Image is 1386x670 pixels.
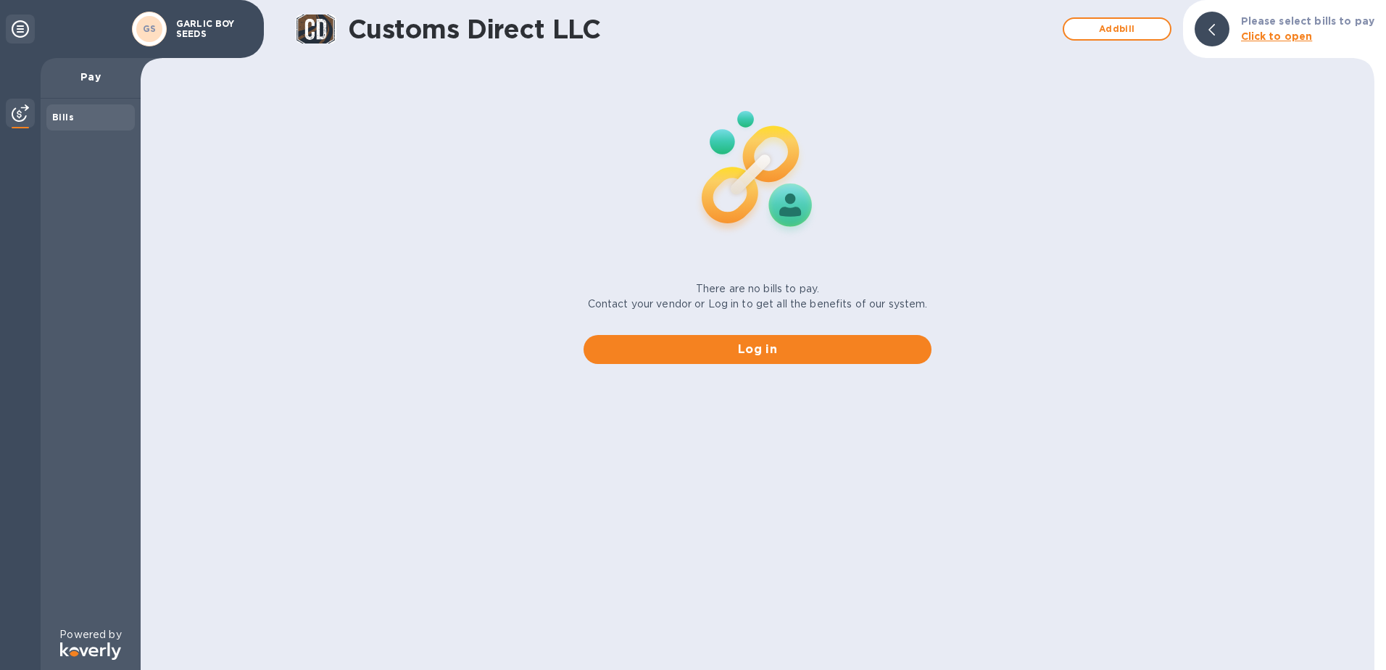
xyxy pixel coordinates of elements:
[1241,15,1374,27] b: Please select bills to pay
[52,70,129,84] p: Pay
[52,112,74,123] b: Bills
[348,14,1055,44] h1: Customs Direct LLC
[143,23,157,34] b: GS
[588,281,928,312] p: There are no bills to pay. Contact your vendor or Log in to get all the benefits of our system.
[176,19,249,39] p: GARLIC BOY SEEDS
[60,642,121,660] img: Logo
[1076,20,1158,38] span: Add bill
[59,627,121,642] p: Powered by
[584,335,931,364] button: Log in
[1241,30,1313,42] b: Click to open
[595,341,920,358] span: Log in
[1063,17,1171,41] button: Addbill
